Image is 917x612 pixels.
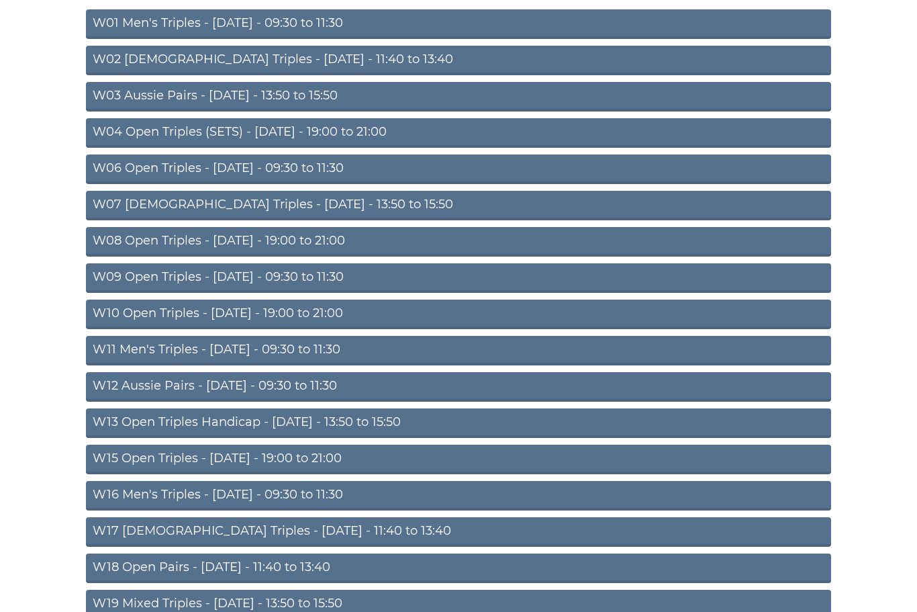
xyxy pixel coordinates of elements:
a: W08 Open Triples - [DATE] - 19:00 to 21:00 [86,227,831,257]
a: W01 Men's Triples - [DATE] - 09:30 to 11:30 [86,9,831,39]
a: W16 Men's Triples - [DATE] - 09:30 to 11:30 [86,481,831,511]
a: W03 Aussie Pairs - [DATE] - 13:50 to 15:50 [86,82,831,112]
a: W11 Men's Triples - [DATE] - 09:30 to 11:30 [86,336,831,365]
a: W07 [DEMOGRAPHIC_DATA] Triples - [DATE] - 13:50 to 15:50 [86,191,831,220]
a: W02 [DEMOGRAPHIC_DATA] Triples - [DATE] - 11:40 to 13:40 [86,46,831,75]
a: W06 Open Triples - [DATE] - 09:30 to 11:30 [86,155,831,184]
a: W18 Open Pairs - [DATE] - 11:40 to 13:40 [86,554,831,583]
a: W17 [DEMOGRAPHIC_DATA] Triples - [DATE] - 11:40 to 13:40 [86,517,831,547]
a: W10 Open Triples - [DATE] - 19:00 to 21:00 [86,300,831,329]
a: W09 Open Triples - [DATE] - 09:30 to 11:30 [86,263,831,293]
a: W15 Open Triples - [DATE] - 19:00 to 21:00 [86,445,831,474]
a: W13 Open Triples Handicap - [DATE] - 13:50 to 15:50 [86,408,831,438]
a: W04 Open Triples (SETS) - [DATE] - 19:00 to 21:00 [86,118,831,148]
a: W12 Aussie Pairs - [DATE] - 09:30 to 11:30 [86,372,831,402]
